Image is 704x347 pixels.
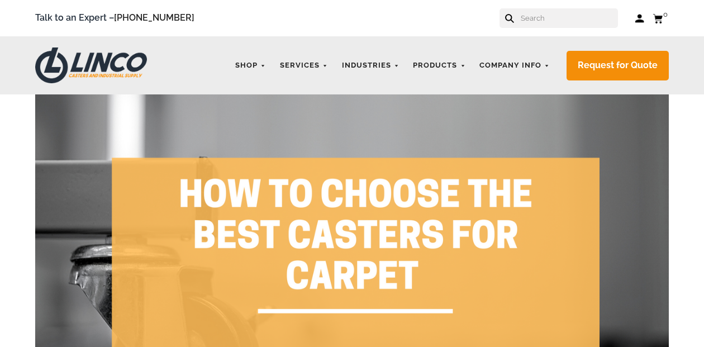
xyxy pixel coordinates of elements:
a: Services [274,55,334,77]
a: 0 [653,11,669,25]
a: Company Info [474,55,555,77]
span: Talk to an Expert – [35,11,194,26]
a: [PHONE_NUMBER] [114,12,194,23]
img: LINCO CASTERS & INDUSTRIAL SUPPLY [35,47,147,83]
a: Industries [336,55,405,77]
span: 0 [663,10,668,18]
a: Shop [230,55,272,77]
input: Search [520,8,618,28]
a: Products [407,55,471,77]
a: Request for Quote [567,51,669,80]
a: Log in [635,13,644,24]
